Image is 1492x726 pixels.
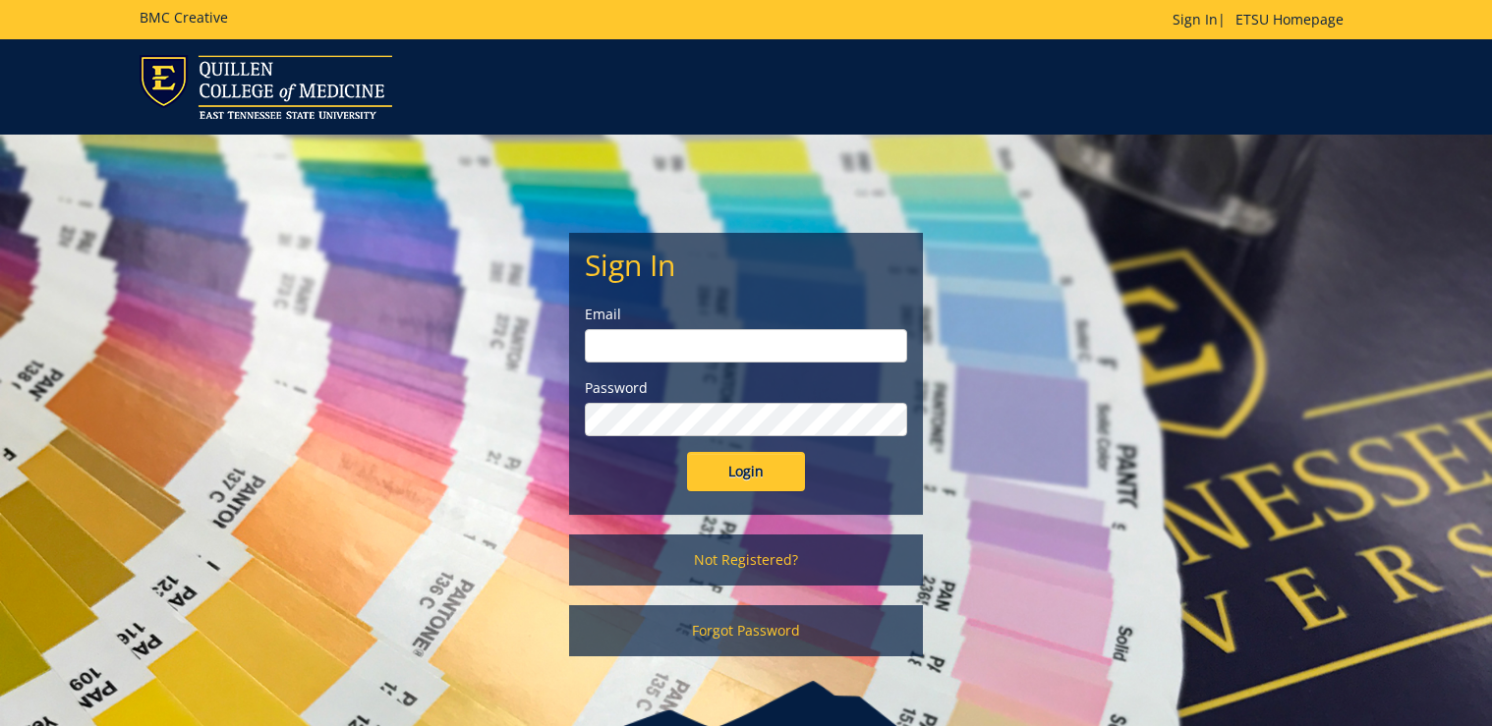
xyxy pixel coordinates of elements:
input: Login [687,452,805,491]
label: Email [585,305,907,324]
p: | [1173,10,1353,29]
img: ETSU logo [140,55,392,119]
a: Forgot Password [569,605,923,656]
label: Password [585,378,907,398]
a: ETSU Homepage [1226,10,1353,28]
a: Sign In [1173,10,1218,28]
a: Not Registered? [569,534,923,586]
h5: BMC Creative [140,10,228,25]
h2: Sign In [585,249,907,281]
